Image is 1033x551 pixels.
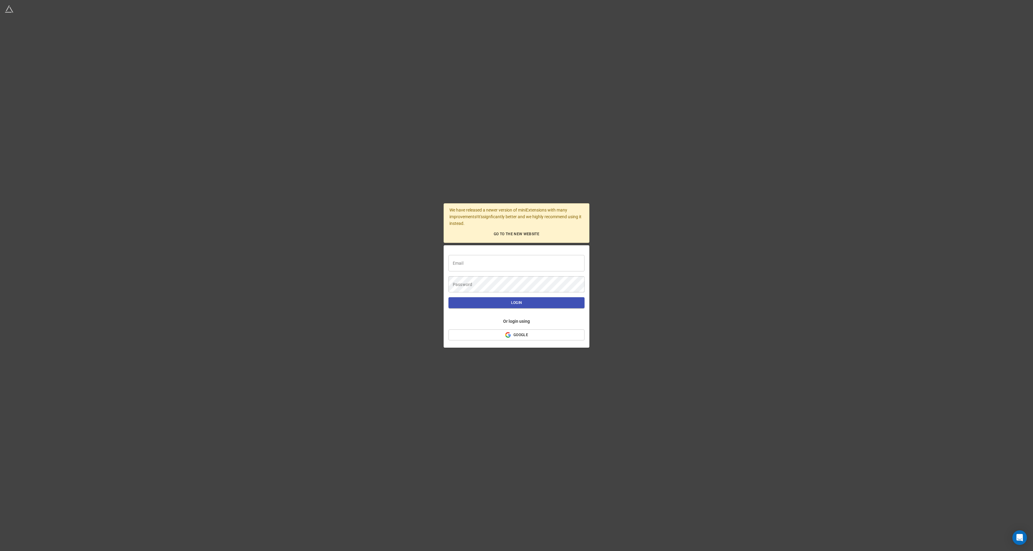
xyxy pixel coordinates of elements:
[448,329,585,340] button: Google
[452,231,581,237] span: Go to the new website
[5,5,13,13] img: miniextensions-icon.73ae0678.png
[1012,530,1027,545] div: Open Intercom Messenger
[453,300,580,306] span: Login
[503,318,530,325] div: Or login using
[448,297,585,308] button: Login
[505,332,511,338] img: Google_%22G%22_logo.svg
[444,203,589,243] div: We have released a newer version of miniExtensions with many improvements! It's signficantly bett...
[453,332,580,338] span: Google
[449,229,584,239] a: Go to the new website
